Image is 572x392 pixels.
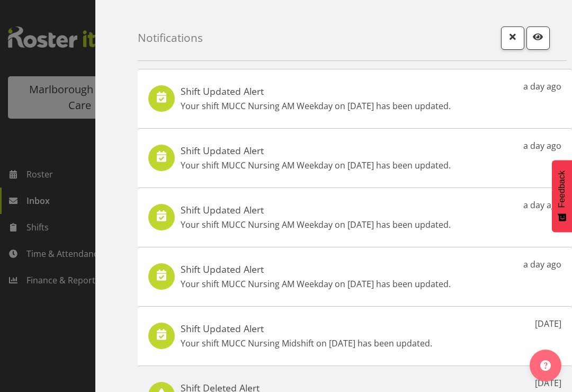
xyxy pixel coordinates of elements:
h5: Shift Updated Alert [181,204,451,216]
button: Feedback - Show survey [552,160,572,232]
h5: Shift Updated Alert [181,85,451,97]
button: Close [501,26,524,50]
h5: Shift Updated Alert [181,263,451,275]
p: Your shift MUCC Nursing AM Weekday on [DATE] has been updated. [181,278,451,290]
p: Your shift MUCC Nursing Midshift on [DATE] has been updated. [181,337,432,350]
p: [DATE] [535,317,561,330]
p: a day ago [523,199,561,211]
button: Mark as read [526,26,550,50]
img: help-xxl-2.png [540,360,551,371]
p: a day ago [523,139,561,152]
h4: Notifications [138,32,203,44]
h5: Shift Updated Alert [181,145,451,156]
p: [DATE] [535,377,561,389]
span: Feedback [557,171,567,208]
p: Your shift MUCC Nursing AM Weekday on [DATE] has been updated. [181,159,451,172]
p: Your shift MUCC Nursing AM Weekday on [DATE] has been updated. [181,100,451,112]
p: Your shift MUCC Nursing AM Weekday on [DATE] has been updated. [181,218,451,231]
p: a day ago [523,80,561,93]
h5: Shift Updated Alert [181,323,432,334]
p: a day ago [523,258,561,271]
